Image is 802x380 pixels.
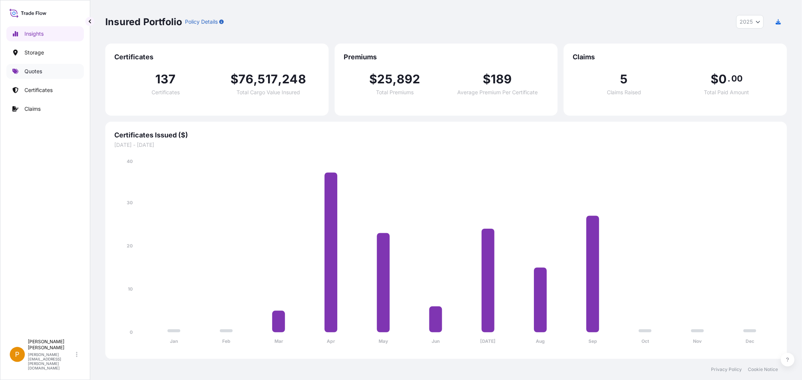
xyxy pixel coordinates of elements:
[152,90,180,95] span: Certificates
[728,75,731,81] span: .
[128,286,133,292] tspan: 10
[28,339,74,351] p: [PERSON_NAME] [PERSON_NAME]
[24,49,44,56] p: Storage
[24,86,53,94] p: Certificates
[114,141,778,149] span: [DATE] - [DATE]
[397,73,420,85] span: 892
[253,73,258,85] span: ,
[620,73,628,85] span: 5
[282,73,306,85] span: 248
[641,339,649,344] tspan: Oct
[378,73,393,85] span: 25
[536,339,545,344] tspan: Aug
[185,18,218,26] p: Policy Details
[6,45,84,60] a: Storage
[432,339,440,344] tspan: Jun
[588,339,597,344] tspan: Sep
[711,73,719,85] span: $
[327,339,335,344] tspan: Apr
[237,90,300,95] span: Total Cargo Value Insured
[393,73,397,85] span: ,
[230,73,238,85] span: $
[24,68,42,75] p: Quotes
[740,18,753,26] span: 2025
[274,339,283,344] tspan: Mar
[6,101,84,116] a: Claims
[6,64,84,79] a: Quotes
[130,329,133,335] tspan: 0
[6,83,84,98] a: Certificates
[483,73,491,85] span: $
[379,339,388,344] tspan: May
[711,366,742,372] a: Privacy Policy
[457,90,538,95] span: Average Premium Per Certificate
[607,90,641,95] span: Claims Raised
[24,105,41,113] p: Claims
[222,339,230,344] tspan: Feb
[376,90,414,95] span: Total Premiums
[114,131,778,140] span: Certificates Issued ($)
[736,15,764,29] button: Year Selector
[491,73,512,85] span: 189
[258,73,278,85] span: 517
[6,26,84,41] a: Insights
[278,73,282,85] span: ,
[731,75,743,81] span: 00
[238,73,253,85] span: 76
[481,339,496,344] tspan: [DATE]
[704,90,749,95] span: Total Paid Amount
[105,16,182,28] p: Insured Portfolio
[28,352,74,370] p: [PERSON_NAME][EMAIL_ADDRESS][PERSON_NAME][DOMAIN_NAME]
[369,73,377,85] span: $
[746,339,754,344] tspan: Dec
[127,200,133,205] tspan: 30
[24,30,44,38] p: Insights
[15,351,20,358] span: P
[127,243,133,249] tspan: 20
[693,339,702,344] tspan: Nov
[170,339,178,344] tspan: Jan
[114,53,320,62] span: Certificates
[573,53,778,62] span: Claims
[748,366,778,372] a: Cookie Notice
[127,158,133,164] tspan: 40
[719,73,727,85] span: 0
[155,73,176,85] span: 137
[344,53,549,62] span: Premiums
